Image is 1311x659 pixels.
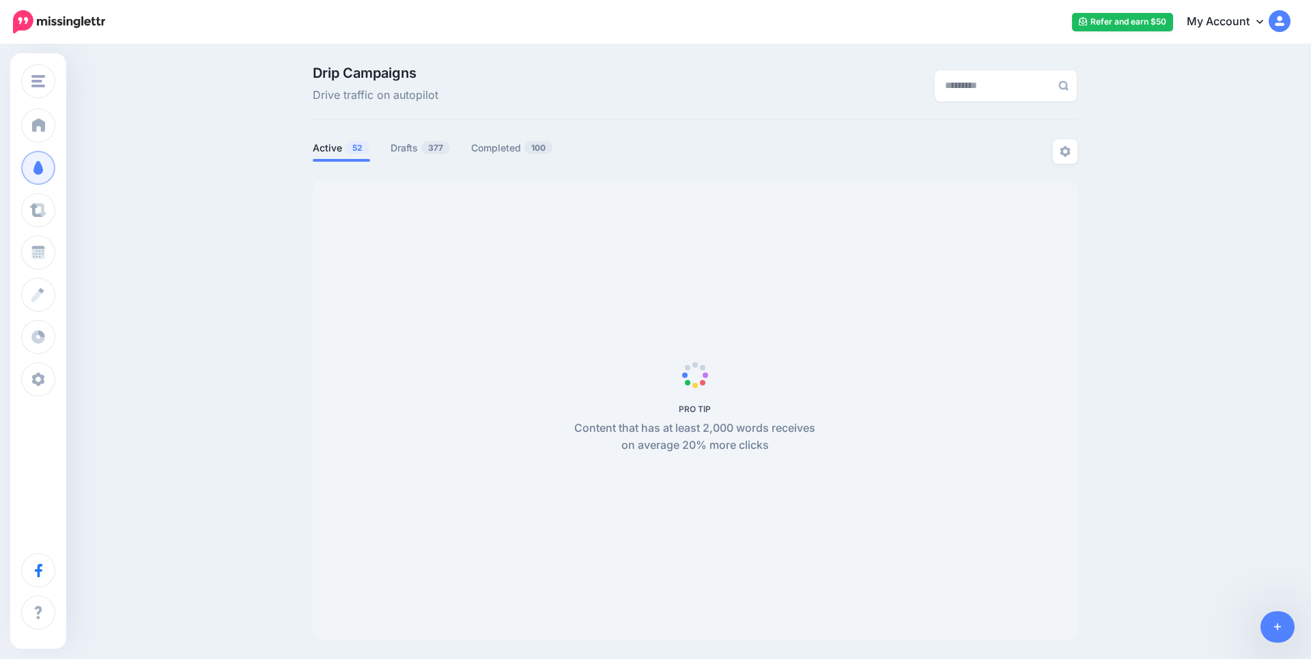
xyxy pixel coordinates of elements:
[524,141,552,154] span: 100
[346,141,369,154] span: 52
[421,141,450,154] span: 377
[31,75,45,87] img: menu.png
[567,404,823,414] h5: PRO TIP
[313,140,370,156] a: Active52
[1058,80,1069,91] img: search-grey-6.png
[313,87,438,104] span: Drive traffic on autopilot
[313,66,438,80] span: Drip Campaigns
[1173,5,1291,39] a: My Account
[567,420,823,455] p: Content that has at least 2,000 words receives on average 20% more clicks
[1060,146,1071,157] img: settings-grey.png
[1072,13,1173,31] a: Refer and earn $50
[13,10,105,33] img: Missinglettr
[471,140,553,156] a: Completed100
[391,140,451,156] a: Drafts377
